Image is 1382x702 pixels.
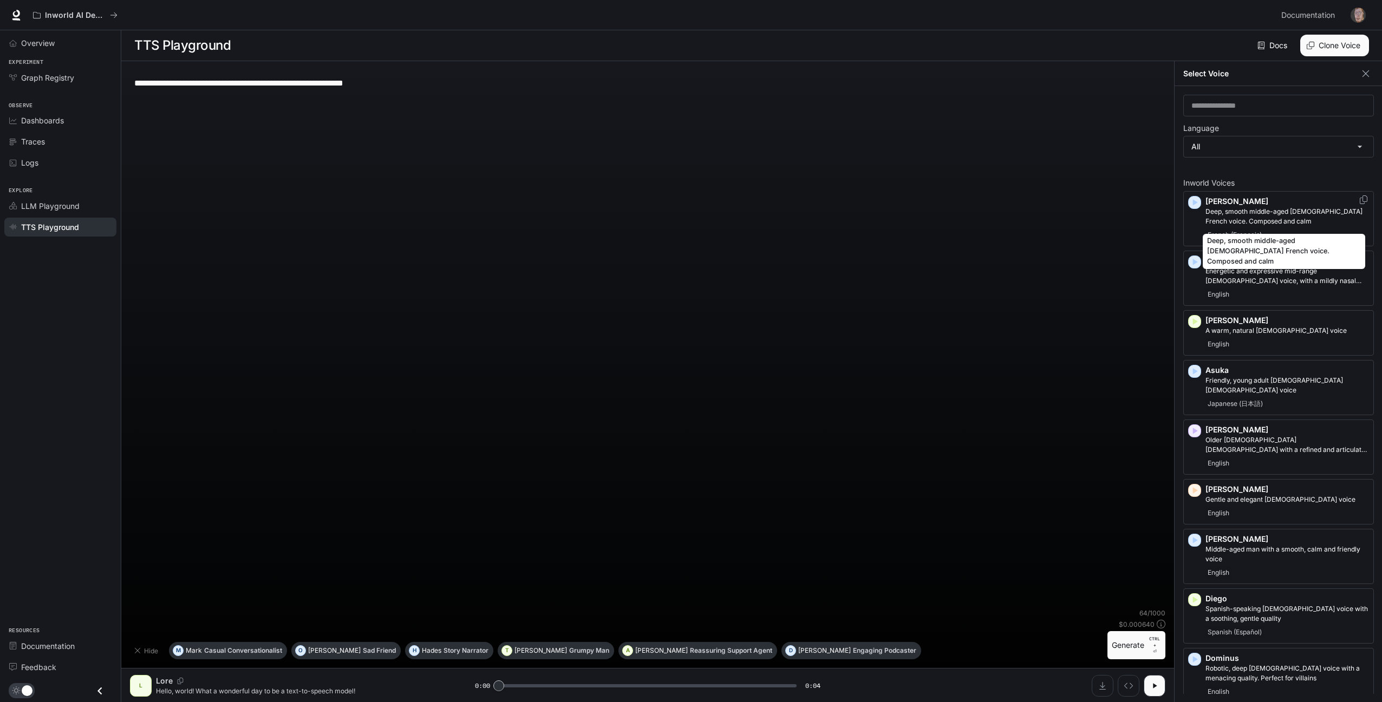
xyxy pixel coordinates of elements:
[1205,626,1264,639] span: Spanish (Español)
[623,642,633,659] div: A
[186,647,202,654] p: Mark
[4,658,116,677] a: Feedback
[1205,435,1369,455] p: Older British male with a refined and articulate voice
[4,153,116,172] a: Logs
[1118,675,1139,697] button: Inspect
[1149,635,1161,655] p: ⏎
[1281,9,1335,22] span: Documentation
[1184,136,1373,157] div: All
[134,35,231,56] h1: TTS Playground
[4,218,116,237] a: TTS Playground
[1205,534,1369,544] p: [PERSON_NAME]
[21,221,79,233] span: TTS Playground
[130,642,165,659] button: Hide
[853,647,916,654] p: Engaging Podcaster
[1183,179,1374,187] p: Inworld Voices
[296,642,305,659] div: O
[21,640,75,652] span: Documentation
[1277,4,1343,26] a: Documentation
[1347,4,1369,26] button: User avatar
[798,647,851,654] p: [PERSON_NAME]
[475,680,490,691] span: 0:00
[4,111,116,130] a: Dashboards
[1255,35,1292,56] a: Docs
[781,642,921,659] button: D[PERSON_NAME]Engaging Podcaster
[1205,326,1369,336] p: A warm, natural female voice
[805,680,820,691] span: 0:04
[173,642,183,659] div: M
[1107,631,1165,659] button: GenerateCTRL +⏎
[21,72,74,83] span: Graph Registry
[1092,675,1113,697] button: Download audio
[88,680,112,702] button: Close drawer
[1205,604,1369,624] p: Spanish-speaking male voice with a soothing, gentle quality
[173,678,188,684] button: Copy Voice ID
[618,642,777,659] button: A[PERSON_NAME]Reassuring Support Agent
[308,647,361,654] p: [PERSON_NAME]
[1205,507,1231,520] span: English
[132,677,149,694] div: L
[1205,664,1369,683] p: Robotic, deep male voice with a menacing quality. Perfect for villains
[1205,484,1369,495] p: [PERSON_NAME]
[444,647,488,654] p: Story Narrator
[21,661,56,673] span: Feedback
[569,647,609,654] p: Grumpy Man
[1205,424,1369,435] p: [PERSON_NAME]
[1205,315,1369,326] p: [PERSON_NAME]
[1203,234,1365,269] div: Deep, smooth middle-aged [DEMOGRAPHIC_DATA] French voice. Composed and calm
[4,34,116,53] a: Overview
[1205,266,1369,286] p: Energetic and expressive mid-range male voice, with a mildly nasal quality
[21,115,64,126] span: Dashboards
[363,647,396,654] p: Sad Friend
[156,686,449,696] p: Hello, world! What a wonderful day to be a text-to-speech model!
[502,642,512,659] div: T
[1351,8,1366,23] img: User avatar
[786,642,796,659] div: D
[45,11,106,20] p: Inworld AI Demos
[1205,495,1369,504] p: Gentle and elegant female voice
[1205,566,1231,579] span: English
[21,37,55,49] span: Overview
[1119,620,1155,629] p: $ 0.000640
[1205,207,1369,226] p: Deep, smooth middle-aged male French voice. Composed and calm
[4,196,116,215] a: LLM Playground
[22,684,32,696] span: Dark mode toggle
[4,68,116,87] a: Graph Registry
[1205,196,1369,207] p: [PERSON_NAME]
[204,647,282,654] p: Casual Conversationalist
[1205,288,1231,301] span: English
[1149,635,1161,648] p: CTRL +
[409,642,419,659] div: H
[498,642,614,659] button: T[PERSON_NAME]Grumpy Man
[1205,593,1369,604] p: Diego
[1205,365,1369,376] p: Asuka
[514,647,567,654] p: [PERSON_NAME]
[1358,195,1369,204] button: Copy Voice ID
[156,675,173,686] p: Lore
[291,642,401,659] button: O[PERSON_NAME]Sad Friend
[1300,35,1369,56] button: Clone Voice
[405,642,493,659] button: HHadesStory Narrator
[1183,124,1219,132] p: Language
[4,132,116,151] a: Traces
[4,637,116,655] a: Documentation
[21,136,45,147] span: Traces
[690,647,772,654] p: Reassuring Support Agent
[1205,397,1265,410] span: Japanese (日本語)
[1139,608,1165,618] p: 64 / 1000
[21,157,38,168] span: Logs
[169,642,287,659] button: MMarkCasual Conversationalist
[21,200,80,212] span: LLM Playground
[422,647,441,654] p: Hades
[1205,653,1369,664] p: Dominus
[1205,544,1369,564] p: Middle-aged man with a smooth, calm and friendly voice
[1205,685,1231,698] span: English
[1205,376,1369,395] p: Friendly, young adult Japanese female voice
[1205,457,1231,470] span: English
[635,647,688,654] p: [PERSON_NAME]
[1205,338,1231,351] span: English
[28,4,122,26] button: All workspaces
